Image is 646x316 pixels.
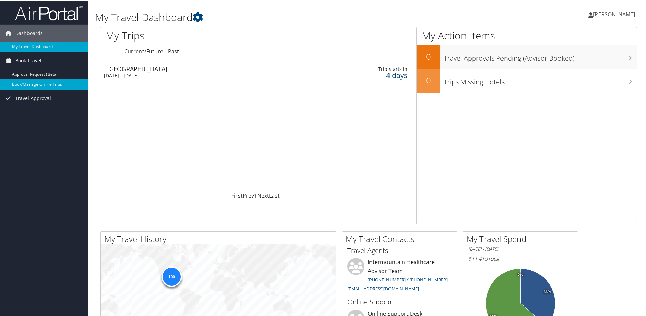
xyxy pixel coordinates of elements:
h3: Trips Missing Hotels [444,73,636,86]
h6: [DATE] - [DATE] [468,245,573,252]
div: 4 days [340,72,407,78]
a: 1 [254,191,257,199]
a: Last [269,191,280,199]
h2: My Travel Spend [467,233,578,244]
a: [EMAIL_ADDRESS][DOMAIN_NAME] [347,285,419,291]
div: Trip starts in [340,65,407,72]
h2: My Travel History [104,233,336,244]
div: 190 [161,266,182,286]
h2: My Travel Contacts [346,233,457,244]
h3: Travel Approvals Pending (Advisor Booked) [444,50,636,62]
h3: Travel Agents [347,245,452,255]
a: 0Trips Missing Hotels [417,68,636,92]
div: [GEOGRAPHIC_DATA] [107,65,303,71]
span: Travel Approval [15,89,51,106]
a: [PHONE_NUMBER] / [PHONE_NUMBER] [368,276,448,282]
h2: 0 [417,50,440,62]
span: $11,419 [468,254,488,262]
h1: My Trips [106,28,277,42]
img: airportal-logo.png [15,4,83,20]
span: Book Travel [15,52,41,68]
tspan: 0% [518,272,523,276]
span: [PERSON_NAME] [593,10,635,17]
a: Next [257,191,269,199]
h1: My Travel Dashboard [95,9,460,24]
a: Prev [243,191,254,199]
a: [PERSON_NAME] [588,3,642,24]
h1: My Action Items [417,28,636,42]
a: First [231,191,243,199]
tspan: 36% [544,289,551,293]
span: Dashboards [15,24,43,41]
a: Current/Future [124,47,163,54]
a: Past [168,47,179,54]
div: [DATE] - [DATE] [104,72,300,78]
h3: Online Support [347,297,452,306]
h6: Total [468,254,573,262]
h2: 0 [417,74,440,85]
a: 0Travel Approvals Pending (Advisor Booked) [417,45,636,68]
li: Intermountain Healthcare Advisor Team [344,257,455,294]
